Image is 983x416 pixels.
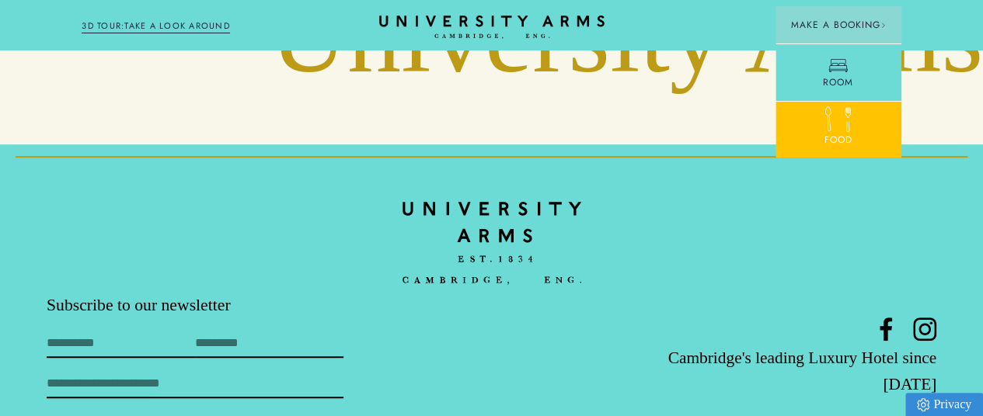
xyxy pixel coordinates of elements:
a: Room [776,43,901,101]
span: Food [824,133,852,147]
img: Arrow icon [880,23,886,28]
a: Home [379,16,605,40]
img: Privacy [917,398,929,411]
a: Facebook [874,317,898,341]
a: 3D TOUR:TAKE A LOOK AROUND [82,19,230,33]
a: Home [403,191,581,294]
p: Subscribe to our newsletter [47,294,343,317]
img: bc90c398f2f6aa16c3ede0e16ee64a97.svg [403,191,581,295]
a: Privacy [905,393,983,416]
button: Make a BookingArrow icon [776,6,901,43]
span: Make a Booking [791,18,886,32]
a: Food [776,101,901,158]
a: Instagram [913,317,936,341]
span: Room [823,75,853,89]
p: Cambridge's leading Luxury Hotel since [DATE] [640,345,936,397]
